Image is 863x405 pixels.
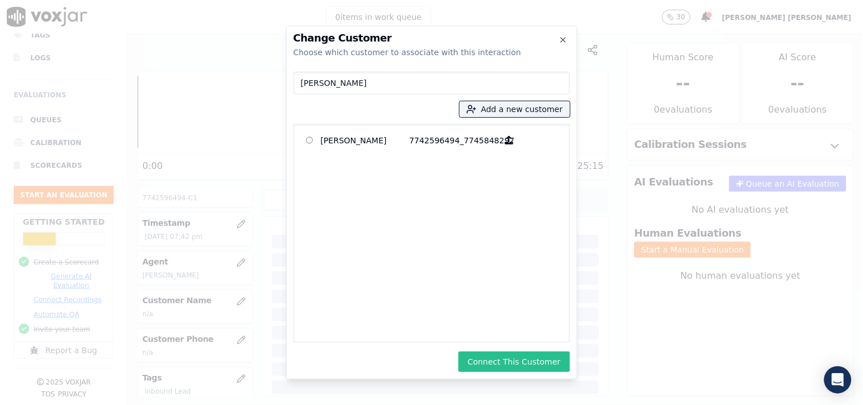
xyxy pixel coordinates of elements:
input: [PERSON_NAME] 7742596494_7745848297 [306,137,313,144]
div: Open Intercom Messenger [824,366,852,394]
input: Search Customers [294,72,570,94]
button: Add a new customer [460,101,570,117]
p: 7742596494_7745848297 [410,131,498,149]
h2: Change Customer [294,33,570,43]
div: Choose which customer to associate with this interaction [294,47,570,58]
button: [PERSON_NAME] 7742596494_7745848297 [498,131,521,149]
p: [PERSON_NAME] [321,131,410,149]
button: Connect This Customer [459,352,569,372]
